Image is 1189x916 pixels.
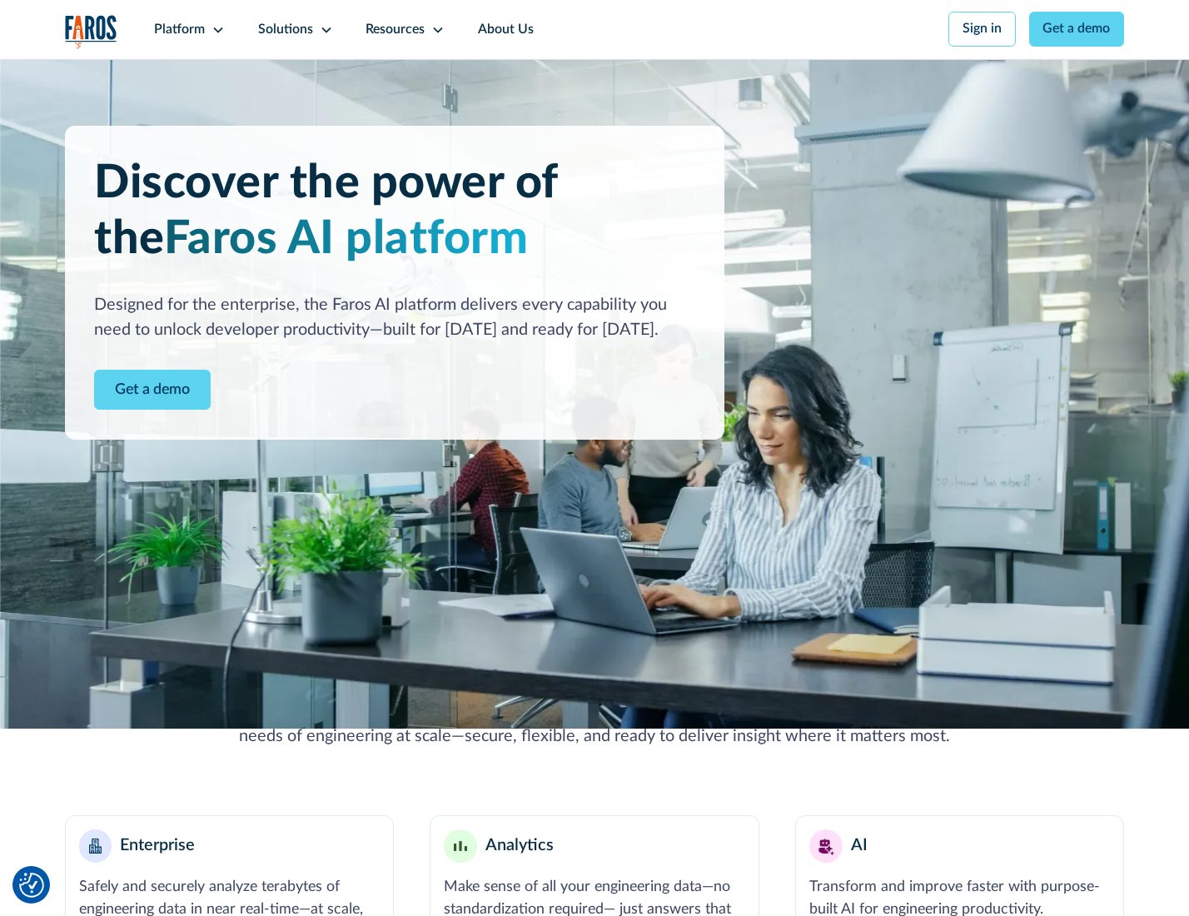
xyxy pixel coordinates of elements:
[851,834,868,859] div: AI
[485,834,554,859] div: Analytics
[19,873,44,898] button: Cookie Settings
[94,370,211,411] a: Contact Modal
[154,20,205,40] div: Platform
[948,12,1016,47] a: Sign in
[258,20,313,40] div: Solutions
[65,15,118,49] img: Logo of the analytics and reporting company Faros.
[1029,12,1125,47] a: Get a demo
[19,873,44,898] img: Revisit consent button
[366,20,425,40] div: Resources
[120,834,195,859] div: Enterprise
[94,156,694,267] h1: Discover the power of the
[89,839,102,854] img: Enterprise building blocks or structure icon
[94,293,694,343] div: Designed for the enterprise, the Faros AI platform delivers every capability you need to unlock d...
[65,15,118,49] a: home
[813,833,838,859] img: AI robot or assistant icon
[164,216,529,262] span: Faros AI platform
[454,841,467,852] img: Minimalist bar chart analytics icon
